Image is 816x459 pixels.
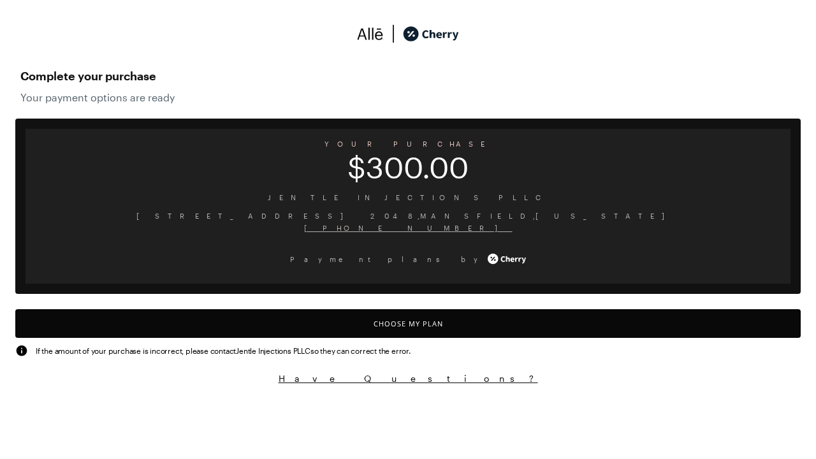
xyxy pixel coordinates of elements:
span: YOUR PURCHASE [25,135,790,152]
span: $300.00 [25,159,790,176]
button: Have Questions? [15,372,801,384]
span: [PHONE_NUMBER] [36,222,780,234]
span: If the amount of your purchase is incorrect, please contact Jentle Injections PLLC so they can co... [36,345,411,356]
span: [STREET_ADDRESS] 2048 , MANSFIELD , [US_STATE] [36,210,780,222]
img: cherry_black_logo-DrOE_MJI.svg [403,24,459,43]
span: Complete your purchase [20,66,796,86]
span: Payment plans by [290,253,485,265]
img: svg%3e [357,24,384,43]
img: svg%3e [384,24,403,43]
span: Your payment options are ready [20,91,796,103]
img: svg%3e [15,344,28,357]
button: Choose My Plan [15,309,801,338]
span: Jentle Injections PLLC [36,191,780,203]
img: cherry_white_logo-JPerc-yG.svg [488,249,526,268]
